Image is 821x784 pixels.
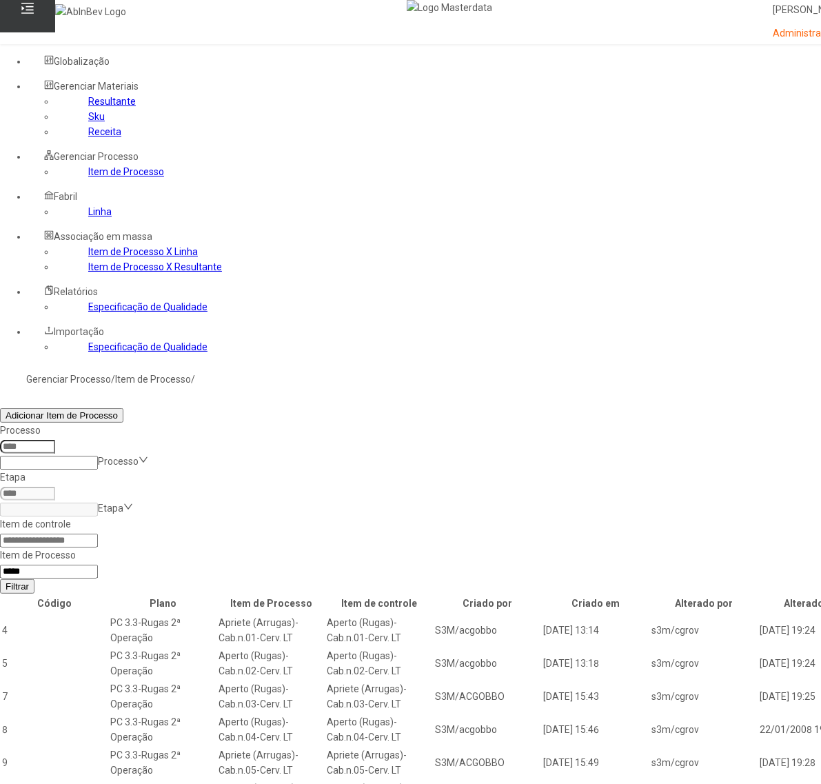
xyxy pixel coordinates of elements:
[55,4,126,19] img: AbInBev Logo
[115,374,191,385] a: Item de Processo
[54,286,98,297] span: Relatórios
[1,614,108,646] td: 4
[88,126,121,137] a: Receita
[110,614,216,646] td: PC 3.3-Rugas 2ª Operação
[110,747,216,778] td: PC 3.3-Rugas 2ª Operação
[434,614,541,646] td: S3M/acgobbo
[218,614,325,646] td: Apriete (Arrugas)-Cab.n.01-Cerv. LT
[191,374,195,385] nz-breadcrumb-separator: /
[54,326,104,337] span: Importação
[1,714,108,745] td: 8
[1,647,108,679] td: 5
[110,595,216,612] th: Plano
[110,714,216,745] td: PC 3.3-Rugas 2ª Operação
[326,647,433,679] td: Aperto (Rugas)-Cab.n.02-Cerv. LT
[651,595,758,612] th: Alterado por
[651,681,758,712] td: s3m/cgrov
[6,410,118,421] span: Adicionar Item de Processo
[54,81,139,92] span: Gerenciar Materiais
[326,681,433,712] td: Apriete (Arrugas)-Cab.n.03-Cerv. LT
[434,747,541,778] td: S3M/ACGOBBO
[88,246,198,257] a: Item de Processo X Linha
[651,614,758,646] td: s3m/cgrov
[218,647,325,679] td: Aperto (Rugas)-Cab.n.02-Cerv. LT
[110,647,216,679] td: PC 3.3-Rugas 2ª Operação
[88,301,207,312] a: Especificação de Qualidade
[326,595,433,612] th: Item de controle
[326,714,433,745] td: Aperto (Rugas)-Cab.n.04-Cerv. LT
[54,151,139,162] span: Gerenciar Processo
[543,714,649,745] td: [DATE] 15:46
[26,374,111,385] a: Gerenciar Processo
[651,747,758,778] td: s3m/cgrov
[434,714,541,745] td: S3M/acgobbo
[54,231,152,242] span: Associação em massa
[88,261,222,272] a: Item de Processo X Resultante
[651,647,758,679] td: s3m/cgrov
[218,714,325,745] td: Aperto (Rugas)-Cab.n.04-Cerv. LT
[543,681,649,712] td: [DATE] 15:43
[326,614,433,646] td: Aperto (Rugas)-Cab.n.01-Cerv. LT
[88,111,105,122] a: Sku
[88,166,164,177] a: Item de Processo
[543,747,649,778] td: [DATE] 15:49
[434,595,541,612] th: Criado por
[1,747,108,778] td: 9
[218,681,325,712] td: Aperto (Rugas)-Cab.n.03-Cerv. LT
[218,747,325,778] td: Apriete (Arrugas)-Cab.n.05-Cerv. LT
[543,614,649,646] td: [DATE] 13:14
[111,374,115,385] nz-breadcrumb-separator: /
[54,191,77,202] span: Fabril
[110,681,216,712] td: PC 3.3-Rugas 2ª Operação
[1,595,108,612] th: Código
[88,96,136,107] a: Resultante
[434,681,541,712] td: S3M/ACGOBBO
[543,647,649,679] td: [DATE] 13:18
[651,714,758,745] td: s3m/cgrov
[98,503,123,514] nz-select-placeholder: Etapa
[1,681,108,712] td: 7
[543,595,649,612] th: Criado em
[326,747,433,778] td: Apriete (Arrugas)-Cab.n.05-Cerv. LT
[88,341,207,352] a: Especificação de Qualidade
[54,56,110,67] span: Globalização
[434,647,541,679] td: S3M/acgobbo
[98,456,139,467] nz-select-placeholder: Processo
[88,206,112,217] a: Linha
[6,581,29,592] span: Filtrar
[218,595,325,612] th: Item de Processo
